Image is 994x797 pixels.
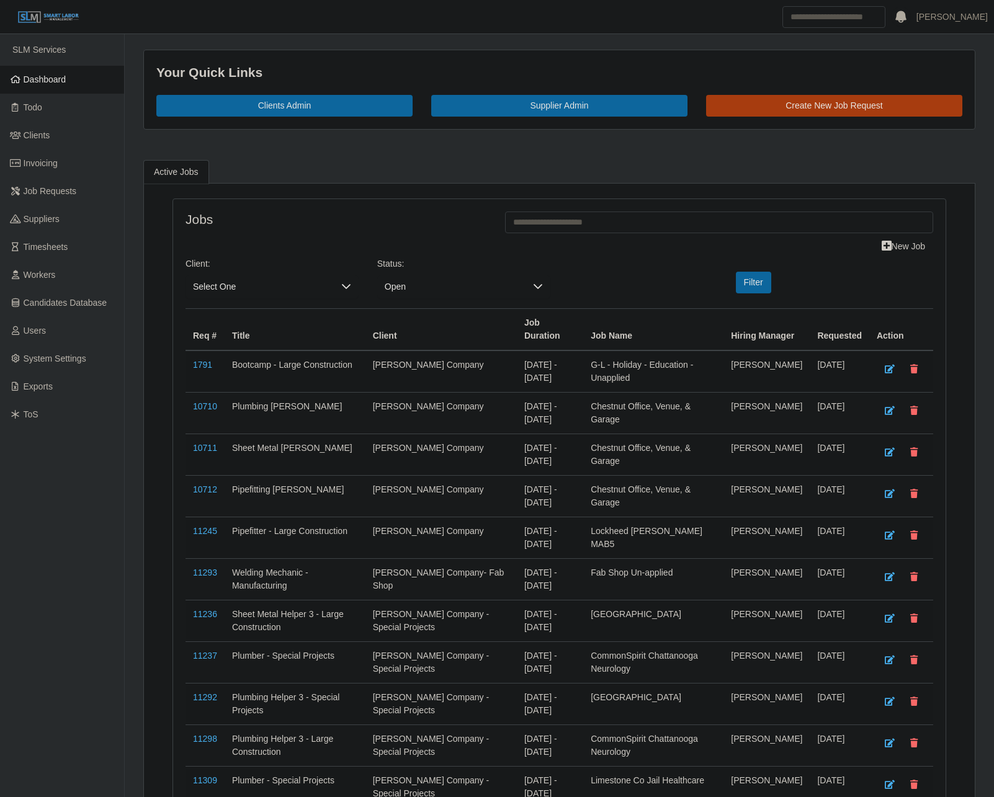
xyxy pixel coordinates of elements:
[24,354,86,363] span: System Settings
[365,600,517,641] td: [PERSON_NAME] Company - Special Projects
[583,475,723,517] td: Chestnut Office, Venue, & Garage
[583,558,723,600] td: Fab Shop Un-applied
[365,308,517,350] th: Client
[810,641,869,683] td: [DATE]
[517,350,583,393] td: [DATE] - [DATE]
[810,392,869,434] td: [DATE]
[723,517,810,558] td: [PERSON_NAME]
[517,558,583,600] td: [DATE] - [DATE]
[517,434,583,475] td: [DATE] - [DATE]
[365,517,517,558] td: [PERSON_NAME] Company
[517,724,583,766] td: [DATE] - [DATE]
[810,475,869,517] td: [DATE]
[583,724,723,766] td: CommonSpirit Chattanooga Neurology
[24,102,42,112] span: Todo
[723,308,810,350] th: Hiring Manager
[225,641,365,683] td: Plumber - Special Projects
[810,350,869,393] td: [DATE]
[431,95,687,117] a: Supplier Admin
[810,434,869,475] td: [DATE]
[377,257,405,270] label: Status:
[24,74,66,84] span: Dashboard
[583,600,723,641] td: [GEOGRAPHIC_DATA]
[517,392,583,434] td: [DATE] - [DATE]
[810,683,869,724] td: [DATE]
[225,392,365,434] td: Plumbing [PERSON_NAME]
[225,434,365,475] td: Sheet Metal [PERSON_NAME]
[24,381,53,391] span: Exports
[143,160,209,184] a: Active Jobs
[225,724,365,766] td: Plumbing Helper 3 - Large Construction
[810,308,869,350] th: Requested
[24,214,60,224] span: Suppliers
[156,63,962,82] div: Your Quick Links
[24,130,50,140] span: Clients
[365,724,517,766] td: [PERSON_NAME] Company - Special Projects
[225,475,365,517] td: Pipefitting [PERSON_NAME]
[193,526,217,536] a: 11245
[156,95,413,117] a: Clients Admin
[810,600,869,641] td: [DATE]
[517,600,583,641] td: [DATE] - [DATE]
[583,517,723,558] td: Lockheed [PERSON_NAME] MAB5
[225,600,365,641] td: Sheet Metal Helper 3 - Large Construction
[916,11,988,24] a: [PERSON_NAME]
[723,724,810,766] td: [PERSON_NAME]
[365,434,517,475] td: [PERSON_NAME] Company
[723,558,810,600] td: [PERSON_NAME]
[193,484,217,494] a: 10712
[869,308,933,350] th: Action
[365,350,517,393] td: [PERSON_NAME] Company
[723,392,810,434] td: [PERSON_NAME]
[723,434,810,475] td: [PERSON_NAME]
[365,475,517,517] td: [PERSON_NAME] Company
[12,45,66,55] span: SLM Services
[517,308,583,350] th: Job Duration
[24,242,68,252] span: Timesheets
[736,272,771,293] button: Filter
[193,734,217,744] a: 11298
[225,683,365,724] td: Plumbing Helper 3 - Special Projects
[583,392,723,434] td: Chestnut Office, Venue, & Garage
[517,517,583,558] td: [DATE] - [DATE]
[17,11,79,24] img: SLM Logo
[24,326,47,336] span: Users
[810,724,869,766] td: [DATE]
[517,641,583,683] td: [DATE] - [DATE]
[377,275,526,298] span: Open
[723,350,810,393] td: [PERSON_NAME]
[365,683,517,724] td: [PERSON_NAME] Company - Special Projects
[193,568,217,577] a: 11293
[193,401,217,411] a: 10710
[583,350,723,393] td: G-L - Holiday - Education - Unapplied
[583,683,723,724] td: [GEOGRAPHIC_DATA]
[186,308,225,350] th: Req #
[193,609,217,619] a: 11236
[186,257,210,270] label: Client:
[225,517,365,558] td: Pipefitter - Large Construction
[583,308,723,350] th: Job Name
[193,360,212,370] a: 1791
[517,683,583,724] td: [DATE] - [DATE]
[874,236,933,257] a: New Job
[225,350,365,393] td: Bootcamp - Large Construction
[24,186,77,196] span: Job Requests
[723,600,810,641] td: [PERSON_NAME]
[193,651,217,661] a: 11237
[225,558,365,600] td: Welding Mechanic - Manufacturing
[706,95,962,117] a: Create New Job Request
[365,392,517,434] td: [PERSON_NAME] Company
[723,683,810,724] td: [PERSON_NAME]
[186,211,486,227] h4: Jobs
[193,692,217,702] a: 11292
[24,158,58,168] span: Invoicing
[193,775,217,785] a: 11309
[583,434,723,475] td: Chestnut Office, Venue, & Garage
[810,517,869,558] td: [DATE]
[723,641,810,683] td: [PERSON_NAME]
[723,475,810,517] td: [PERSON_NAME]
[782,6,885,28] input: Search
[517,475,583,517] td: [DATE] - [DATE]
[193,443,217,453] a: 10711
[583,641,723,683] td: CommonSpirit Chattanooga Neurology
